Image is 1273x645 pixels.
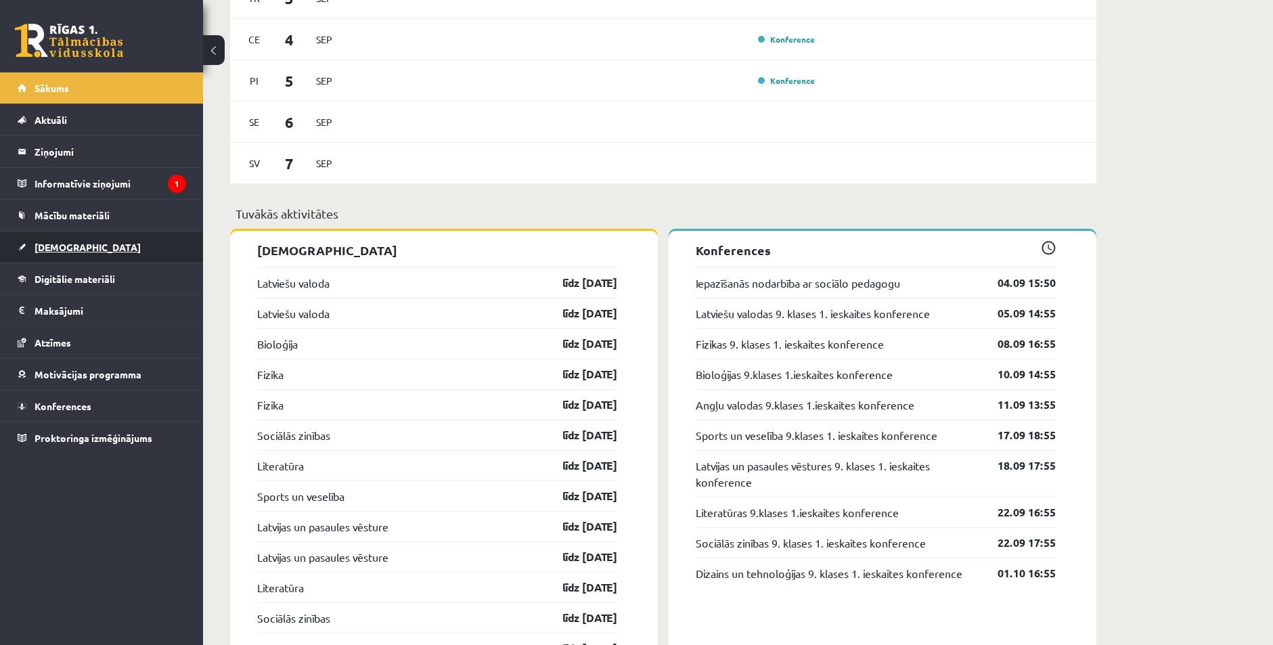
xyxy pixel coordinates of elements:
[257,579,304,596] a: Literatūra
[35,136,186,167] legend: Ziņojumi
[539,488,617,504] a: līdz [DATE]
[269,152,311,175] span: 7
[539,518,617,535] a: līdz [DATE]
[539,427,617,443] a: līdz [DATE]
[696,397,914,413] a: Angļu valodas 9.klases 1.ieskaites konference
[18,231,186,263] a: [DEMOGRAPHIC_DATA]
[696,535,926,551] a: Sociālās zinības 9. klases 1. ieskaites konference
[35,241,141,253] span: [DEMOGRAPHIC_DATA]
[257,275,330,291] a: Latviešu valoda
[240,29,269,50] span: Ce
[15,24,123,58] a: Rīgas 1. Tālmācības vidusskola
[257,366,284,382] a: Fizika
[539,336,617,352] a: līdz [DATE]
[35,336,71,349] span: Atzīmes
[18,200,186,231] a: Mācību materiāli
[18,295,186,326] a: Maksājumi
[539,305,617,321] a: līdz [DATE]
[696,241,1056,259] p: Konferences
[18,391,186,422] a: Konferences
[539,366,617,382] a: līdz [DATE]
[696,336,884,352] a: Fizikas 9. klases 1. ieskaites konference
[18,263,186,294] a: Digitālie materiāli
[758,34,815,45] a: Konference
[977,397,1056,413] a: 11.09 13:55
[18,422,186,453] a: Proktoringa izmēģinājums
[269,28,311,51] span: 4
[18,136,186,167] a: Ziņojumi
[696,458,977,490] a: Latvijas un pasaules vēstures 9. klases 1. ieskaites konference
[539,397,617,413] a: līdz [DATE]
[539,610,617,626] a: līdz [DATE]
[257,336,298,352] a: Bioloģija
[257,427,330,443] a: Sociālās zinības
[35,368,141,380] span: Motivācijas programma
[35,295,186,326] legend: Maksājumi
[539,458,617,474] a: līdz [DATE]
[257,305,330,321] a: Latviešu valoda
[977,427,1056,443] a: 17.09 18:55
[257,241,617,259] p: [DEMOGRAPHIC_DATA]
[539,275,617,291] a: līdz [DATE]
[269,70,311,92] span: 5
[539,579,617,596] a: līdz [DATE]
[240,70,269,91] span: Pi
[977,336,1056,352] a: 08.09 16:55
[696,366,893,382] a: Bioloģijas 9.klases 1.ieskaites konference
[977,458,1056,474] a: 18.09 17:55
[977,535,1056,551] a: 22.09 17:55
[35,432,152,444] span: Proktoringa izmēģinājums
[310,153,338,174] span: Sep
[977,565,1056,581] a: 01.10 16:55
[35,82,69,94] span: Sākums
[977,305,1056,321] a: 05.09 14:55
[240,153,269,174] span: Sv
[168,175,186,193] i: 1
[310,112,338,133] span: Sep
[18,168,186,199] a: Informatīvie ziņojumi1
[539,549,617,565] a: līdz [DATE]
[236,204,1091,223] p: Tuvākās aktivitātes
[18,104,186,135] a: Aktuāli
[977,504,1056,520] a: 22.09 16:55
[35,168,186,199] legend: Informatīvie ziņojumi
[977,366,1056,382] a: 10.09 14:55
[269,111,311,133] span: 6
[35,400,91,412] span: Konferences
[310,29,338,50] span: Sep
[257,488,344,504] a: Sports un veselība
[257,610,330,626] a: Sociālās zinības
[18,327,186,358] a: Atzīmes
[758,75,815,86] a: Konference
[18,359,186,390] a: Motivācijas programma
[257,397,284,413] a: Fizika
[35,209,110,221] span: Mācību materiāli
[257,518,388,535] a: Latvijas un pasaules vēsture
[696,565,962,581] a: Dizains un tehnoloģijas 9. klases 1. ieskaites konference
[977,275,1056,291] a: 04.09 15:50
[240,112,269,133] span: Se
[257,549,388,565] a: Latvijas un pasaules vēsture
[696,504,899,520] a: Literatūras 9.klases 1.ieskaites konference
[18,72,186,104] a: Sākums
[696,305,930,321] a: Latviešu valodas 9. klases 1. ieskaites konference
[310,70,338,91] span: Sep
[257,458,304,474] a: Literatūra
[35,114,67,126] span: Aktuāli
[35,273,115,285] span: Digitālie materiāli
[696,275,900,291] a: Iepazīšanās nodarbība ar sociālo pedagogu
[696,427,937,443] a: Sports un veselība 9.klases 1. ieskaites konference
